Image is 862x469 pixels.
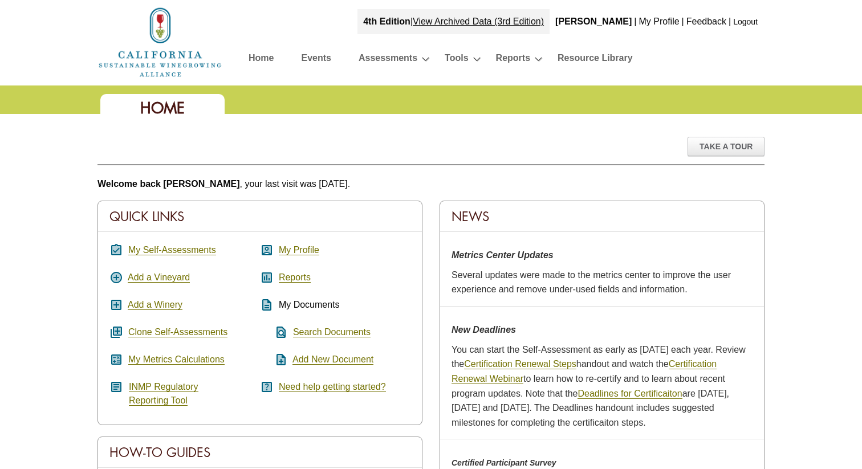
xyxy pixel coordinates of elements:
a: Assessments [359,50,417,70]
a: My Metrics Calculations [128,354,225,365]
img: logo_cswa2x.png [97,6,223,79]
em: Certified Participant Survey [452,458,556,467]
a: Tools [445,50,468,70]
a: Add a Vineyard [128,272,190,283]
b: [PERSON_NAME] [555,17,632,26]
a: Home [97,36,223,46]
strong: 4th Edition [363,17,410,26]
i: article [109,380,123,394]
a: Add New Document [292,354,373,365]
a: Home [249,50,274,70]
i: account_box [260,243,274,257]
a: Reports [496,50,530,70]
a: Feedback [686,17,726,26]
i: assignment_turned_in [109,243,123,257]
div: Quick Links [98,201,422,232]
a: Events [301,50,331,70]
a: My Profile [639,17,679,26]
a: Deadlines for Certificaiton [578,389,682,399]
p: You can start the Self-Assessment as early as [DATE] each year. Review the handout and watch the ... [452,342,753,430]
div: | [727,9,732,34]
a: Resource Library [558,50,633,70]
a: Reports [279,272,311,283]
strong: New Deadlines [452,325,516,335]
div: News [440,201,764,232]
a: My Self-Assessments [128,245,216,255]
span: Home [140,98,185,118]
i: help_center [260,380,274,394]
div: | [681,9,685,34]
i: add_circle [109,271,123,284]
a: Certification Renewal Steps [464,359,576,369]
a: Search Documents [293,327,371,337]
a: Certification Renewal Webinar [452,359,717,384]
div: | [357,9,550,34]
i: queue [109,325,123,339]
div: Take A Tour [688,137,765,156]
i: calculate [109,353,123,366]
a: Logout [733,17,758,26]
i: add_box [109,298,123,312]
b: Welcome back [PERSON_NAME] [97,179,240,189]
i: assessment [260,271,274,284]
div: How-To Guides [98,437,422,468]
a: My Profile [279,245,319,255]
a: INMP RegulatoryReporting Tool [129,382,198,406]
i: note_add [260,353,288,366]
span: Several updates were made to the metrics center to improve the user experience and remove under-u... [452,270,731,295]
p: , your last visit was [DATE]. [97,177,765,191]
strong: Metrics Center Updates [452,250,554,260]
i: description [260,298,274,312]
i: find_in_page [260,325,288,339]
a: Clone Self-Assessments [128,327,227,337]
a: View Archived Data (3rd Edition) [413,17,544,26]
a: Need help getting started? [279,382,386,392]
a: Add a Winery [128,300,182,310]
div: | [633,9,637,34]
span: My Documents [279,300,340,309]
